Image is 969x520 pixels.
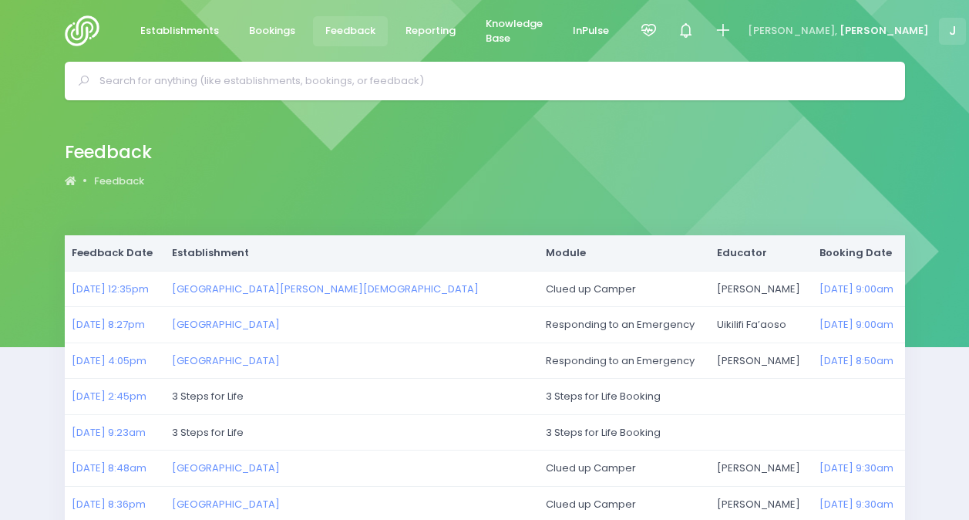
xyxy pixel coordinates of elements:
span: J [939,18,966,45]
td: [PERSON_NAME] [709,271,812,307]
td: Clued up Camper [538,271,709,307]
a: [DATE] 9:00am [819,282,893,296]
a: Reporting [393,16,469,46]
span: Feedback [325,23,375,39]
a: Establishments [128,16,232,46]
td: 3 Steps for Life Booking [538,379,904,415]
th: Establishment [164,235,538,271]
a: [DATE] 8:27pm [72,317,145,332]
a: [DATE] 4:05pm [72,353,146,368]
td: [PERSON_NAME] [709,343,812,379]
h2: Feedback [65,142,152,163]
span: [PERSON_NAME], [748,23,837,39]
span: Establishments [140,23,219,39]
th: Module [538,235,709,271]
a: InPulse [560,16,622,46]
span: 3 Steps for Life [172,425,244,440]
a: [GEOGRAPHIC_DATA] [172,497,280,512]
td: Responding to an Emergency [538,343,709,379]
a: [DATE] 12:35pm [72,282,149,296]
th: Booking Date [812,235,905,271]
span: Bookings [249,23,295,39]
a: [DATE] 9:30am [819,461,893,475]
img: Logo [65,15,109,46]
a: [DATE] 8:48am [72,461,146,475]
th: Feedback Date [65,235,165,271]
a: [DATE] 8:36pm [72,497,146,512]
td: Uikilifi Fa’aoso [709,307,812,343]
a: [GEOGRAPHIC_DATA] [172,353,280,368]
a: [DATE] 9:23am [72,425,146,440]
input: Search for anything (like establishments, bookings, or feedback) [99,69,883,93]
td: Responding to an Emergency [538,307,709,343]
span: Knowledge Base [486,16,543,46]
td: 3 Steps for Life Booking [538,414,904,451]
a: [GEOGRAPHIC_DATA][PERSON_NAME][DEMOGRAPHIC_DATA] [172,282,479,296]
a: [GEOGRAPHIC_DATA] [172,317,280,332]
a: Feedback [94,174,144,189]
a: [DATE] 2:45pm [72,389,146,404]
a: [DATE] 8:50am [819,353,893,368]
span: 3 Steps for Life [172,389,244,404]
a: [DATE] 9:30am [819,497,893,512]
a: [GEOGRAPHIC_DATA] [172,461,280,475]
td: [PERSON_NAME] [709,451,812,487]
a: Feedback [313,16,389,46]
a: Bookings [237,16,308,46]
a: Knowledge Base [473,8,556,54]
th: Educator [709,235,812,271]
a: [DATE] 9:00am [819,317,893,332]
span: InPulse [573,23,609,39]
span: Reporting [405,23,456,39]
td: Clued up Camper [538,451,709,487]
span: [PERSON_NAME] [839,23,929,39]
